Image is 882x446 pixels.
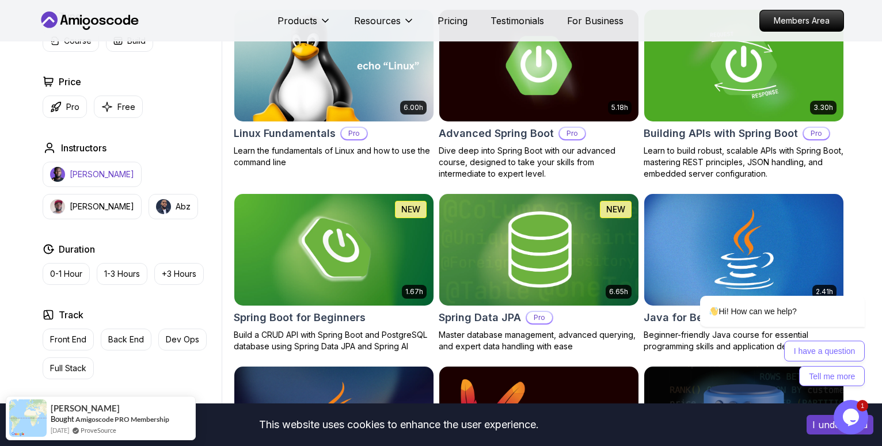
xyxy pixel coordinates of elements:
button: Accept cookies [807,415,873,434]
h2: Advanced Spring Boot [439,125,554,142]
p: Full Stack [50,363,86,374]
p: 6.65h [609,287,628,296]
p: Back End [108,334,144,345]
button: Free [94,96,143,118]
h2: Price [59,75,81,89]
p: Abz [176,201,191,212]
div: This website uses cookies to enhance the user experience. [9,412,789,437]
img: Spring Boot for Beginners card [234,194,434,306]
p: Front End [50,334,86,345]
img: Spring Data JPA card [439,194,638,306]
img: Java for Beginners card [644,194,843,306]
h2: Track [59,308,83,322]
a: Spring Data JPA card6.65hNEWSpring Data JPAProMaster database management, advanced querying, and ... [439,193,639,352]
a: Advanced Spring Boot card5.18hAdvanced Spring BootProDive deep into Spring Boot with our advanced... [439,9,639,180]
p: 1-3 Hours [104,268,140,280]
h2: Instructors [61,141,107,155]
button: instructor img[PERSON_NAME] [43,194,142,219]
p: Pro [804,128,829,139]
button: Resources [354,14,415,37]
p: Products [277,14,317,28]
a: Amigoscode PRO Membership [75,415,169,424]
p: Resources [354,14,401,28]
p: NEW [401,204,420,215]
span: [DATE] [51,425,69,435]
button: Products [277,14,331,37]
button: 1-3 Hours [97,263,147,285]
a: For Business [567,14,624,28]
p: NEW [606,204,625,215]
img: Advanced Spring Boot card [439,10,638,121]
a: Java for Beginners card2.41hJava for BeginnersBeginner-friendly Java course for essential program... [644,193,844,352]
p: 3.30h [813,103,833,112]
p: 6.00h [404,103,423,112]
button: 0-1 Hour [43,263,90,285]
a: Building APIs with Spring Boot card3.30hBuilding APIs with Spring BootProLearn to build robust, s... [644,9,844,180]
iframe: chat widget [834,400,870,434]
p: [PERSON_NAME] [70,169,134,180]
button: Back End [101,329,151,350]
img: instructor img [156,199,171,214]
p: [PERSON_NAME] [70,201,134,212]
img: Linux Fundamentals card [234,10,434,121]
p: Pro [341,128,367,139]
button: instructor imgAbz [149,194,198,219]
p: +3 Hours [162,268,196,280]
p: 0-1 Hour [50,268,82,280]
h2: Linux Fundamentals [234,125,336,142]
h2: Building APIs with Spring Boot [644,125,798,142]
p: Pro [66,101,79,113]
p: Build a CRUD API with Spring Boot and PostgreSQL database using Spring Data JPA and Spring AI [234,329,434,352]
img: instructor img [50,199,65,214]
img: Building APIs with Spring Boot card [644,10,843,121]
button: instructor img[PERSON_NAME] [43,162,142,187]
a: Spring Boot for Beginners card1.67hNEWSpring Boot for BeginnersBuild a CRUD API with Spring Boot ... [234,193,434,352]
img: instructor img [50,167,65,182]
a: Testimonials [491,14,544,28]
a: Pricing [438,14,467,28]
button: +3 Hours [154,263,204,285]
p: Dev Ops [166,334,199,345]
p: 5.18h [611,103,628,112]
a: ProveSource [81,425,116,435]
button: Front End [43,329,94,350]
h2: Spring Data JPA [439,310,521,326]
p: Members Area [760,10,843,31]
p: Learn to build robust, scalable APIs with Spring Boot, mastering REST principles, JSON handling, ... [644,145,844,180]
img: provesource social proof notification image [9,399,47,437]
button: Full Stack [43,357,94,379]
p: Pro [560,128,585,139]
span: [PERSON_NAME] [51,403,120,413]
p: 1.67h [405,287,423,296]
h2: Spring Boot for Beginners [234,310,366,326]
p: Beginner-friendly Java course for essential programming skills and application development [644,329,844,352]
h2: Java for Beginners [644,310,742,326]
p: Master database management, advanced querying, and expert data handling with ease [439,329,639,352]
p: Pro [527,312,552,323]
span: Bought [51,414,74,424]
p: Learn the fundamentals of Linux and how to use the command line [234,145,434,168]
button: Pro [43,96,87,118]
p: Free [117,101,135,113]
button: Dev Ops [158,329,207,350]
h2: Duration [59,242,95,256]
iframe: chat widget [663,192,870,394]
p: Dive deep into Spring Boot with our advanced course, designed to take your skills from intermedia... [439,145,639,180]
a: Linux Fundamentals card6.00hLinux FundamentalsProLearn the fundamentals of Linux and how to use t... [234,9,434,168]
a: Members Area [759,10,844,32]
